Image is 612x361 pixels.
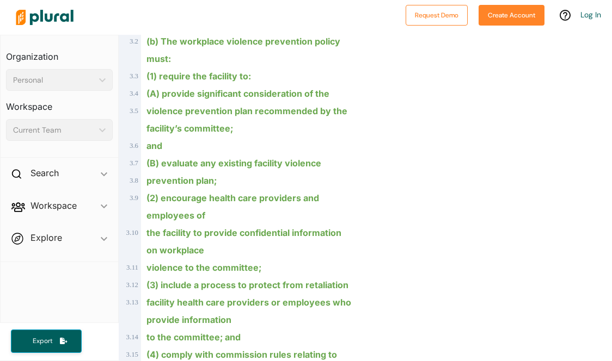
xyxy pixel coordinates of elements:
span: 3 . 6 [130,142,138,150]
h3: Organization [6,41,113,65]
ins: to the committee; and [146,332,241,343]
span: 3 . 10 [126,229,138,236]
a: Request Demo [406,9,468,20]
span: 3 . 11 [126,264,138,271]
a: Log In [580,10,601,20]
ins: the facility to provide confidential information on workplace [146,227,341,256]
span: 3 . 15 [126,351,138,358]
ins: (2) encourage health care providers and employees of [146,192,319,221]
span: 3 . 8 [130,177,138,184]
span: 3 . 14 [126,333,138,341]
div: Current Team [13,125,95,136]
span: 3 . 9 [130,194,138,202]
span: 3 . 7 [130,159,138,167]
span: Export [25,337,60,346]
ins: (b) The workplace violence prevention policy must: [146,36,340,64]
ins: violence prevention plan recommended by the facility’s committee; [146,105,347,134]
span: 3 . 4 [130,90,138,97]
button: Request Demo [406,5,468,26]
button: Export [11,329,82,353]
button: Create Account [479,5,544,26]
span: 3 . 12 [126,281,138,289]
ins: (A) provide significant consideration of the [146,88,329,99]
ins: violence to the committee; [146,262,261,273]
ins: (1) require the facility to: [146,71,251,82]
span: 3 . 13 [126,298,138,306]
span: 3 . 5 [130,107,138,115]
a: Create Account [479,9,544,20]
ins: (B) evaluate any existing facility violence [146,158,321,169]
ins: and [146,140,162,151]
h3: Workspace [6,91,113,115]
ins: facility health care providers or employees who provide information [146,297,351,325]
span: 3 . 3 [130,72,138,80]
span: 3 . 2 [130,38,138,45]
div: Personal [13,74,95,86]
h2: Search [30,167,59,179]
ins: prevention plan; [146,175,217,186]
ins: (3) include a process to protect from retaliation [146,279,348,290]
